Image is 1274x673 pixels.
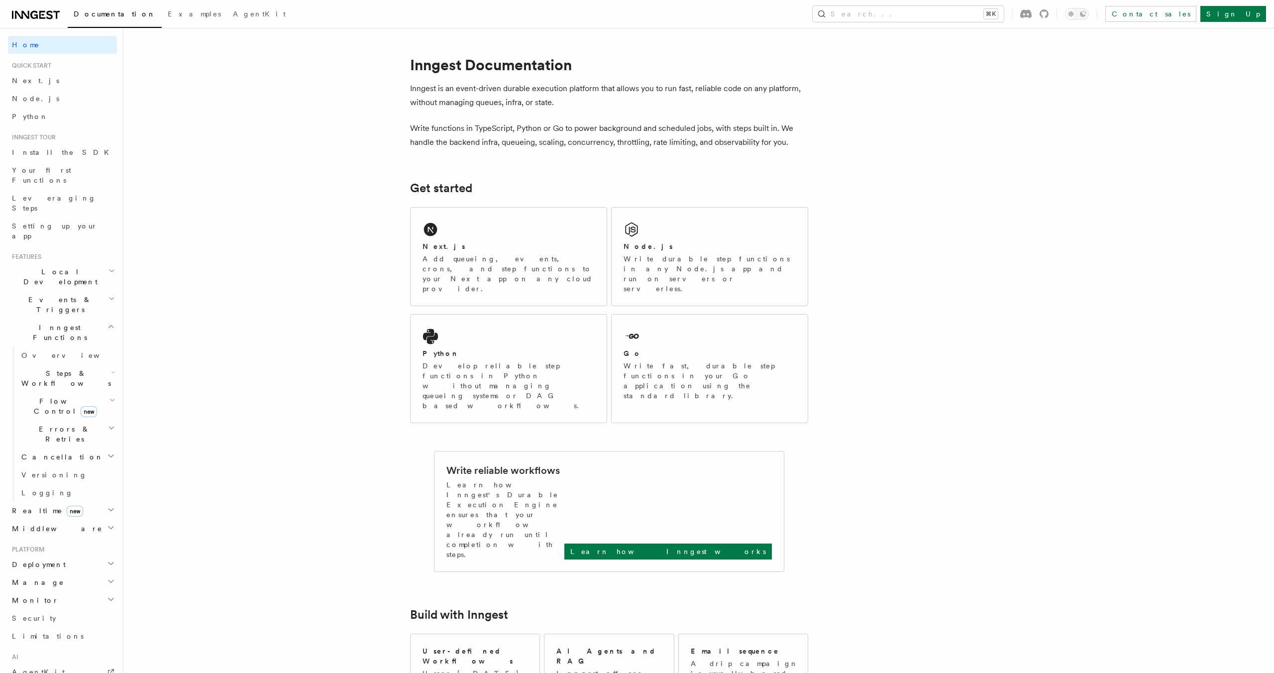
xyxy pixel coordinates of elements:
[813,6,1004,22] button: Search...⌘K
[624,361,796,401] p: Write fast, durable step functions in your Go application using the standard library.
[8,323,107,342] span: Inngest Functions
[984,9,998,19] kbd: ⌘K
[17,452,104,462] span: Cancellation
[8,133,56,141] span: Inngest tour
[1065,8,1089,20] button: Toggle dark mode
[423,361,595,411] p: Develop reliable step functions in Python without managing queueing systems or DAG based workflows.
[564,544,772,560] a: Learn how Inngest works
[17,448,117,466] button: Cancellation
[21,489,73,497] span: Logging
[8,72,117,90] a: Next.js
[17,484,117,502] a: Logging
[8,161,117,189] a: Your first Functions
[68,3,162,28] a: Documentation
[423,348,459,358] h2: Python
[17,466,117,484] a: Versioning
[624,241,673,251] h2: Node.js
[423,646,528,666] h2: User-defined Workflows
[570,547,766,557] p: Learn how Inngest works
[8,291,117,319] button: Events & Triggers
[410,608,508,622] a: Build with Inngest
[410,82,808,110] p: Inngest is an event-driven durable execution platform that allows you to run fast, reliable code ...
[423,241,465,251] h2: Next.js
[12,95,59,103] span: Node.js
[8,560,66,569] span: Deployment
[446,480,564,560] p: Learn how Inngest's Durable Execution Engine ensures that your workflow already run until complet...
[8,595,59,605] span: Monitor
[74,10,156,18] span: Documentation
[611,207,808,306] a: Node.jsWrite durable step functions in any Node.js app and run on servers or serverless.
[446,463,560,477] h2: Write reliable workflows
[8,217,117,245] a: Setting up your app
[17,368,111,388] span: Steps & Workflows
[227,3,292,27] a: AgentKit
[8,263,117,291] button: Local Development
[233,10,286,18] span: AgentKit
[8,502,117,520] button: Realtimenew
[8,520,117,538] button: Middleware
[8,506,83,516] span: Realtime
[410,121,808,149] p: Write functions in TypeScript, Python or Go to power background and scheduled jobs, with steps bu...
[162,3,227,27] a: Examples
[8,556,117,573] button: Deployment
[17,424,108,444] span: Errors & Retries
[8,253,41,261] span: Features
[8,609,117,627] a: Security
[8,627,117,645] a: Limitations
[17,364,117,392] button: Steps & Workflows
[12,194,96,212] span: Leveraging Steps
[611,314,808,423] a: GoWrite fast, durable step functions in your Go application using the standard library.
[17,392,117,420] button: Flow Controlnew
[8,267,108,287] span: Local Development
[624,348,641,358] h2: Go
[12,166,71,184] span: Your first Functions
[1105,6,1196,22] a: Contact sales
[8,90,117,108] a: Node.js
[17,420,117,448] button: Errors & Retries
[410,207,607,306] a: Next.jsAdd queueing, events, crons, and step functions to your Next app on any cloud provider.
[8,189,117,217] a: Leveraging Steps
[12,148,115,156] span: Install the SDK
[21,351,124,359] span: Overview
[8,577,64,587] span: Manage
[12,112,48,120] span: Python
[8,62,51,70] span: Quick start
[12,40,40,50] span: Home
[1200,6,1266,22] a: Sign Up
[12,77,59,85] span: Next.js
[21,471,87,479] span: Versioning
[410,181,472,195] a: Get started
[423,254,595,294] p: Add queueing, events, crons, and step functions to your Next app on any cloud provider.
[624,254,796,294] p: Write durable step functions in any Node.js app and run on servers or serverless.
[8,319,117,346] button: Inngest Functions
[12,614,56,622] span: Security
[17,396,109,416] span: Flow Control
[8,546,45,554] span: Platform
[8,346,117,502] div: Inngest Functions
[8,143,117,161] a: Install the SDK
[8,108,117,125] a: Python
[81,406,97,417] span: new
[168,10,221,18] span: Examples
[691,646,779,656] h2: Email sequence
[8,591,117,609] button: Monitor
[410,56,808,74] h1: Inngest Documentation
[8,295,108,315] span: Events & Triggers
[8,36,117,54] a: Home
[556,646,663,666] h2: AI Agents and RAG
[12,632,84,640] span: Limitations
[12,222,98,240] span: Setting up your app
[67,506,83,517] span: new
[8,653,18,661] span: AI
[17,346,117,364] a: Overview
[8,573,117,591] button: Manage
[410,314,607,423] a: PythonDevelop reliable step functions in Python without managing queueing systems or DAG based wo...
[8,524,103,534] span: Middleware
